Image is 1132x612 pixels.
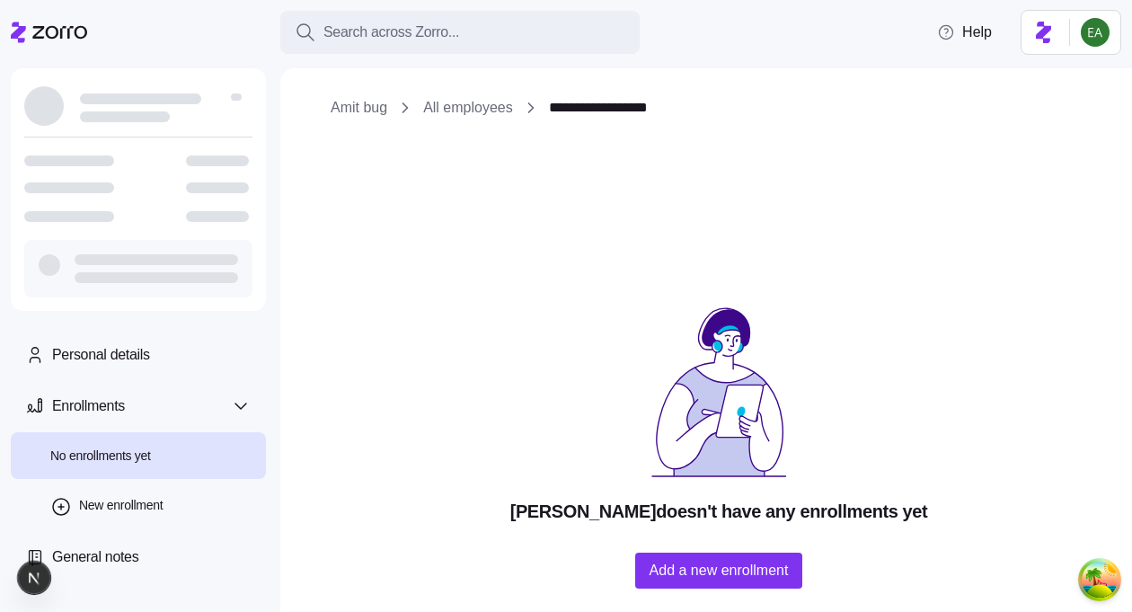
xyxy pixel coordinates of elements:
h1: [PERSON_NAME] doesn't have any enrollments yet [510,500,928,524]
img: 825f81ac18705407de6586dd0afd9873 [1081,18,1110,47]
button: Add a new enrollment [635,553,803,589]
a: All employees [423,97,513,120]
span: Search across Zorro... [323,22,459,44]
button: Help [923,14,1006,50]
span: New enrollment [79,496,163,514]
span: Personal details [52,344,150,367]
button: Open Tanstack query devtools [1082,562,1118,598]
span: General notes [52,546,138,569]
span: No enrollments yet [50,447,151,465]
button: Search across Zorro... [280,11,640,54]
span: Help [937,22,992,43]
a: Amit bug [331,97,387,120]
span: Add a new enrollment [650,560,789,581]
span: Enrollments [52,395,125,418]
